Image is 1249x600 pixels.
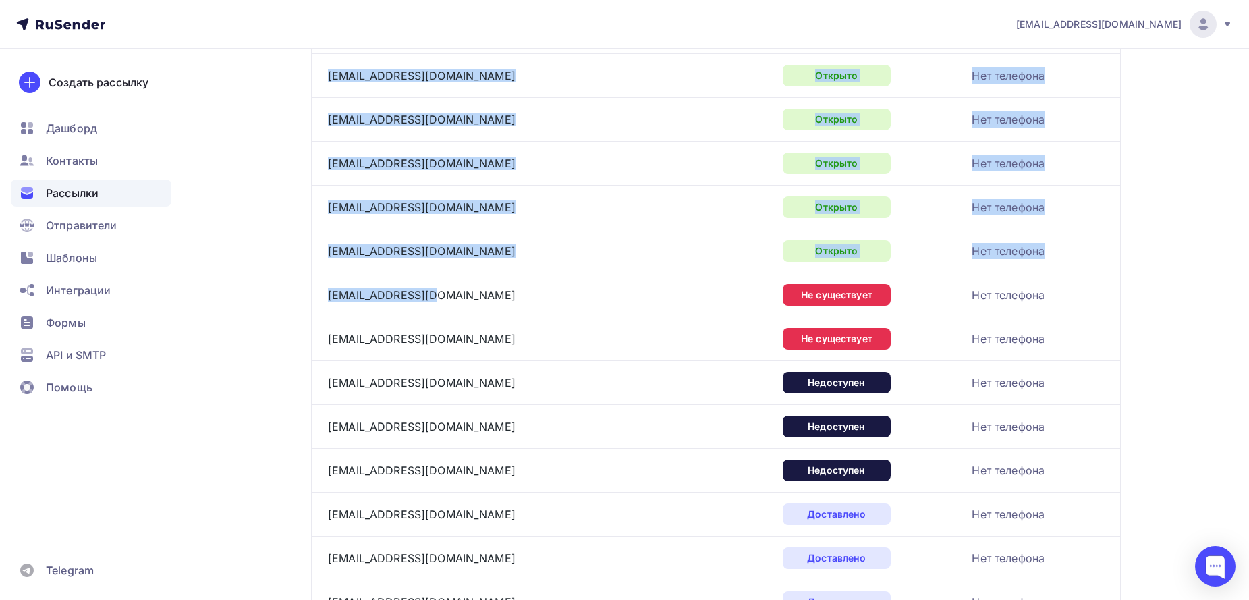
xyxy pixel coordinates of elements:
a: [EMAIL_ADDRESS][DOMAIN_NAME] [1016,11,1233,38]
span: Telegram [46,562,94,578]
span: Отправители [46,217,117,234]
a: Отправители [11,212,171,239]
div: Нет телефона [972,506,1045,522]
div: Нет телефона [972,287,1045,303]
span: Дашборд [46,120,97,136]
a: Контакты [11,147,171,174]
span: Формы [46,315,86,331]
span: Контакты [46,153,98,169]
a: [EMAIL_ADDRESS][DOMAIN_NAME] [328,288,516,302]
div: Открыто [783,153,891,174]
div: Доставлено [783,503,891,525]
div: Открыто [783,196,891,218]
div: Нет телефона [972,550,1045,566]
div: Не существует [783,284,891,306]
div: Нет телефона [972,375,1045,391]
div: Нет телефона [972,111,1045,128]
div: Открыто [783,240,891,262]
a: [EMAIL_ADDRESS][DOMAIN_NAME] [328,200,516,214]
div: Открыто [783,65,891,86]
div: Нет телефона [972,331,1045,347]
a: [EMAIL_ADDRESS][DOMAIN_NAME] [328,332,516,346]
a: [EMAIL_ADDRESS][DOMAIN_NAME] [328,508,516,521]
span: Шаблоны [46,250,97,266]
a: [EMAIL_ADDRESS][DOMAIN_NAME] [328,69,516,82]
span: Помощь [46,379,92,396]
a: [EMAIL_ADDRESS][DOMAIN_NAME] [328,420,516,433]
a: [EMAIL_ADDRESS][DOMAIN_NAME] [328,551,516,565]
a: Рассылки [11,180,171,207]
div: Нет телефона [972,199,1045,215]
span: [EMAIL_ADDRESS][DOMAIN_NAME] [1016,18,1182,31]
a: Шаблоны [11,244,171,271]
a: [EMAIL_ADDRESS][DOMAIN_NAME] [328,376,516,389]
div: Не существует [783,328,891,350]
a: [EMAIL_ADDRESS][DOMAIN_NAME] [328,244,516,258]
a: Формы [11,309,171,336]
div: Нет телефона [972,155,1045,171]
a: [EMAIL_ADDRESS][DOMAIN_NAME] [328,157,516,170]
div: Открыто [783,109,891,130]
span: Интеграции [46,282,111,298]
a: [EMAIL_ADDRESS][DOMAIN_NAME] [328,464,516,477]
div: Недоступен [783,372,891,393]
div: Создать рассылку [49,74,148,90]
div: Нет телефона [972,418,1045,435]
div: Недоступен [783,416,891,437]
div: Нет телефона [972,243,1045,259]
span: Рассылки [46,185,99,201]
div: Доставлено [783,547,891,569]
a: [EMAIL_ADDRESS][DOMAIN_NAME] [328,113,516,126]
div: Недоступен [783,460,891,481]
span: API и SMTP [46,347,106,363]
div: Нет телефона [972,462,1045,479]
a: Дашборд [11,115,171,142]
div: Нет телефона [972,67,1045,84]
